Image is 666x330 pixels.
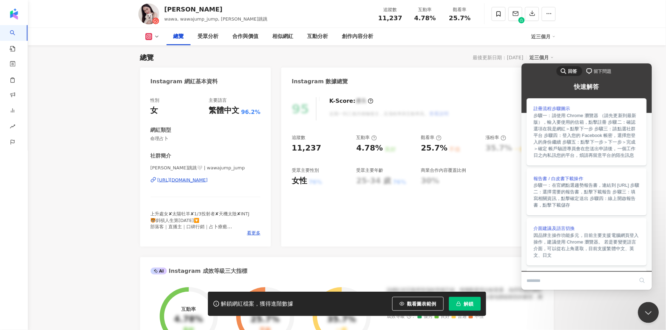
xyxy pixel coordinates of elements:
div: 女性 [292,176,307,186]
span: 不佳 [469,314,484,320]
div: K-Score : [329,97,374,105]
div: 繁體中文 [209,105,240,116]
div: 該網紅的互動率和漲粉率都不錯，唯獨觀看率比較普通，為同等級的網紅的中低等級，效果不一定會好，但仍然建議可以發包開箱類型的案型，應該會比較有成效！ [387,287,544,307]
div: 社群簡介 [151,152,171,160]
button: 解鎖 [449,297,481,311]
a: search [10,25,24,52]
div: 合作與價值 [233,32,259,41]
div: 互動率 [356,135,377,141]
div: 互動分析 [307,32,328,41]
span: 優秀 [418,314,433,320]
div: [PERSON_NAME] [165,5,268,14]
a: [URL][DOMAIN_NAME] [151,177,261,183]
div: 觀看率 [447,6,473,13]
div: 解鎖網紅檔案，獲得進階數據 [221,300,294,308]
div: 主要語言 [209,97,227,103]
div: 創作內容分析 [342,32,374,41]
div: 4.78% [356,143,383,154]
span: 上升處女✘太陽牡羊✘1/3投射者✘天機太陰✘INTJ 🐯斜槓人生第[DATE]🔽 部落客｜直播主｜口碑行銷｜占卜療癒 🐯直播帶貨/代播 合作請洽📪小盒子或𝔼-𝕄𝕒𝕚𝕝 🤍塔羅𝕩水晶 @tarot... [151,211,250,261]
div: 近三個月 [531,31,556,42]
div: 11,237 [292,143,321,154]
span: 解鎖 [464,301,474,307]
div: 商業合作內容覆蓋比例 [421,167,466,174]
div: 總覽 [174,32,184,41]
div: 觀看率 [421,135,442,141]
span: [PERSON_NAME]跳跳🤍 | wawajump_jump [151,165,261,171]
div: [URL][DOMAIN_NAME] [158,177,208,183]
div: Instagram 網紅基本資料 [151,78,218,85]
span: 命理占卜 [151,136,261,142]
span: 96.2% [241,108,261,116]
div: 追蹤數 [377,6,404,13]
div: AI [151,268,167,275]
span: 4.78% [414,15,436,22]
span: 良好 [435,314,450,320]
div: 受眾主要年齡 [356,167,384,174]
span: wawa, wawajump_jump, [PERSON_NAME]跳跳 [165,16,268,22]
div: 互動率 [412,6,439,13]
div: 相似網紅 [273,32,294,41]
img: KOL Avatar [138,3,159,24]
span: rise [10,120,15,135]
button: 觀看圖表範例 [392,297,444,311]
div: 女 [151,105,158,116]
div: 最後更新日期：[DATE] [473,55,523,60]
div: 25.7% [251,315,280,325]
span: 11,237 [378,14,402,22]
div: 性別 [151,97,160,103]
span: 25.7% [449,15,471,22]
div: 網紅類型 [151,126,171,134]
div: 受眾主要性別 [292,167,319,174]
div: 受眾分析 [198,32,219,41]
span: 看更多 [247,230,260,236]
div: 總覽 [140,53,154,62]
div: Instagram 數據總覽 [292,78,348,85]
div: 35.7% [327,315,356,325]
div: 近三個月 [530,53,554,62]
div: 成效等級 ： [387,314,544,320]
div: 4.78% [174,315,203,325]
div: 漲粉率 [486,135,506,141]
iframe: Help Scout Beacon - Live Chat, Contact Form, and Knowledge Base [522,63,652,290]
img: logo icon [8,8,19,20]
span: 普通 [452,314,467,320]
div: 追蹤數 [292,135,305,141]
div: 25.7% [421,143,448,154]
div: Instagram 成效等級三大指標 [151,267,247,275]
span: 觀看圖表範例 [407,301,436,307]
